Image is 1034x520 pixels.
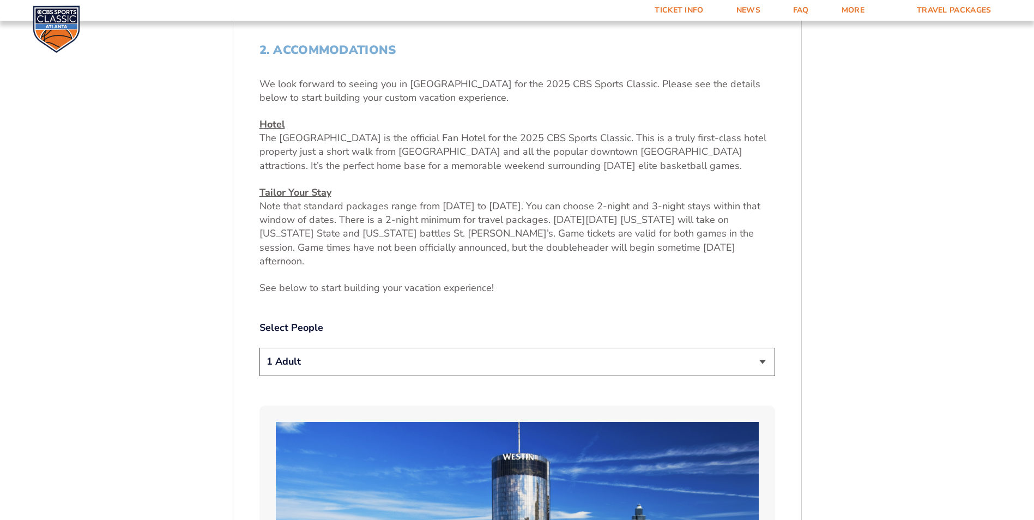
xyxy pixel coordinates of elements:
u: Tailor Your Stay [259,186,331,199]
p: See below to start building your vacation experience! [259,281,775,295]
u: Hotel [259,118,285,131]
h2: 2. Accommodations [259,43,775,57]
img: CBS Sports Classic [33,5,80,53]
p: We look forward to seeing you in [GEOGRAPHIC_DATA] for the 2025 CBS Sports Classic. Please see th... [259,77,775,105]
p: Note that standard packages range from [DATE] to [DATE]. You can choose 2-night and 3-night stays... [259,186,775,268]
p: The [GEOGRAPHIC_DATA] is the official Fan Hotel for the 2025 CBS Sports Classic. This is a truly ... [259,118,775,173]
label: Select People [259,321,775,335]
